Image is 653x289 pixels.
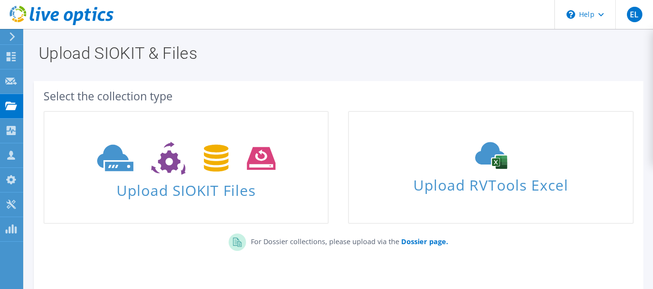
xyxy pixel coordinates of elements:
[627,7,642,22] span: EL
[566,10,575,19] svg: \n
[39,45,634,61] h1: Upload SIOKIT & Files
[348,111,633,224] a: Upload RVTools Excel
[44,177,328,198] span: Upload SIOKIT Files
[401,237,448,246] b: Dossier page.
[44,91,634,101] div: Select the collection type
[246,234,448,247] p: For Dossier collections, please upload via the
[399,237,448,246] a: Dossier page.
[44,111,329,224] a: Upload SIOKIT Files
[349,172,632,193] span: Upload RVTools Excel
